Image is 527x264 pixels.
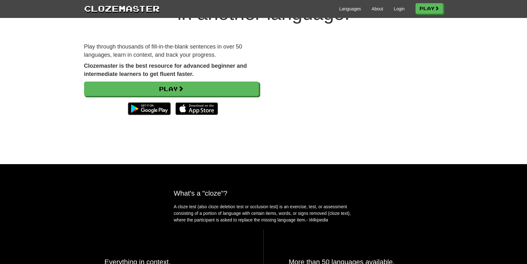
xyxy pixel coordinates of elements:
a: Play [84,82,259,96]
p: A cloze test (also cloze deletion test or occlusion test) is an exercise, test, or assessment con... [174,204,353,223]
a: Play [415,3,443,14]
a: Clozemaster [84,3,160,14]
img: Get it on Google Play [125,99,174,118]
a: Languages [339,6,361,12]
a: Login [394,6,404,12]
em: - Wikipedia [306,217,328,222]
strong: Clozemaster is the best resource for advanced beginner and intermediate learners to get fluent fa... [84,63,247,77]
a: About [372,6,383,12]
h2: What's a "cloze"? [174,189,353,197]
img: Download_on_the_App_Store_Badge_US-UK_135x40-25178aeef6eb6b83b96f5f2d004eda3bffbb37122de64afbaef7... [175,102,218,115]
p: Play through thousands of fill-in-the-blank sentences in over 50 languages, learn in context, and... [84,43,259,59]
